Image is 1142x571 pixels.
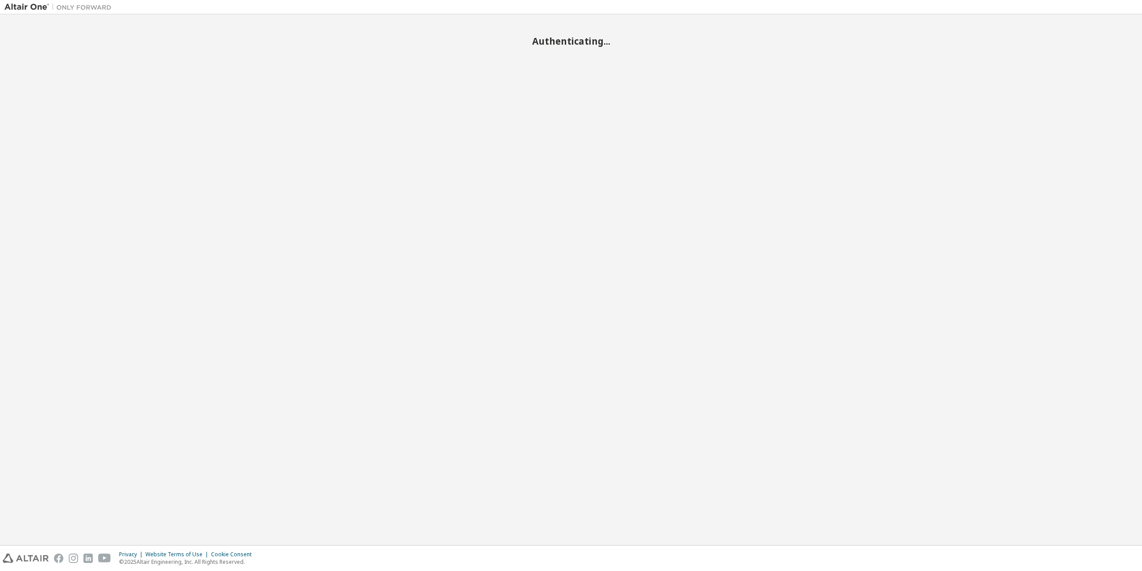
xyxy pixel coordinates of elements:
div: Cookie Consent [211,551,257,558]
div: Website Terms of Use [145,551,211,558]
img: youtube.svg [98,554,111,563]
img: facebook.svg [54,554,63,563]
h2: Authenticating... [4,35,1138,47]
img: linkedin.svg [83,554,93,563]
p: © 2025 Altair Engineering, Inc. All Rights Reserved. [119,558,257,566]
img: instagram.svg [69,554,78,563]
div: Privacy [119,551,145,558]
img: Altair One [4,3,116,12]
img: altair_logo.svg [3,554,49,563]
